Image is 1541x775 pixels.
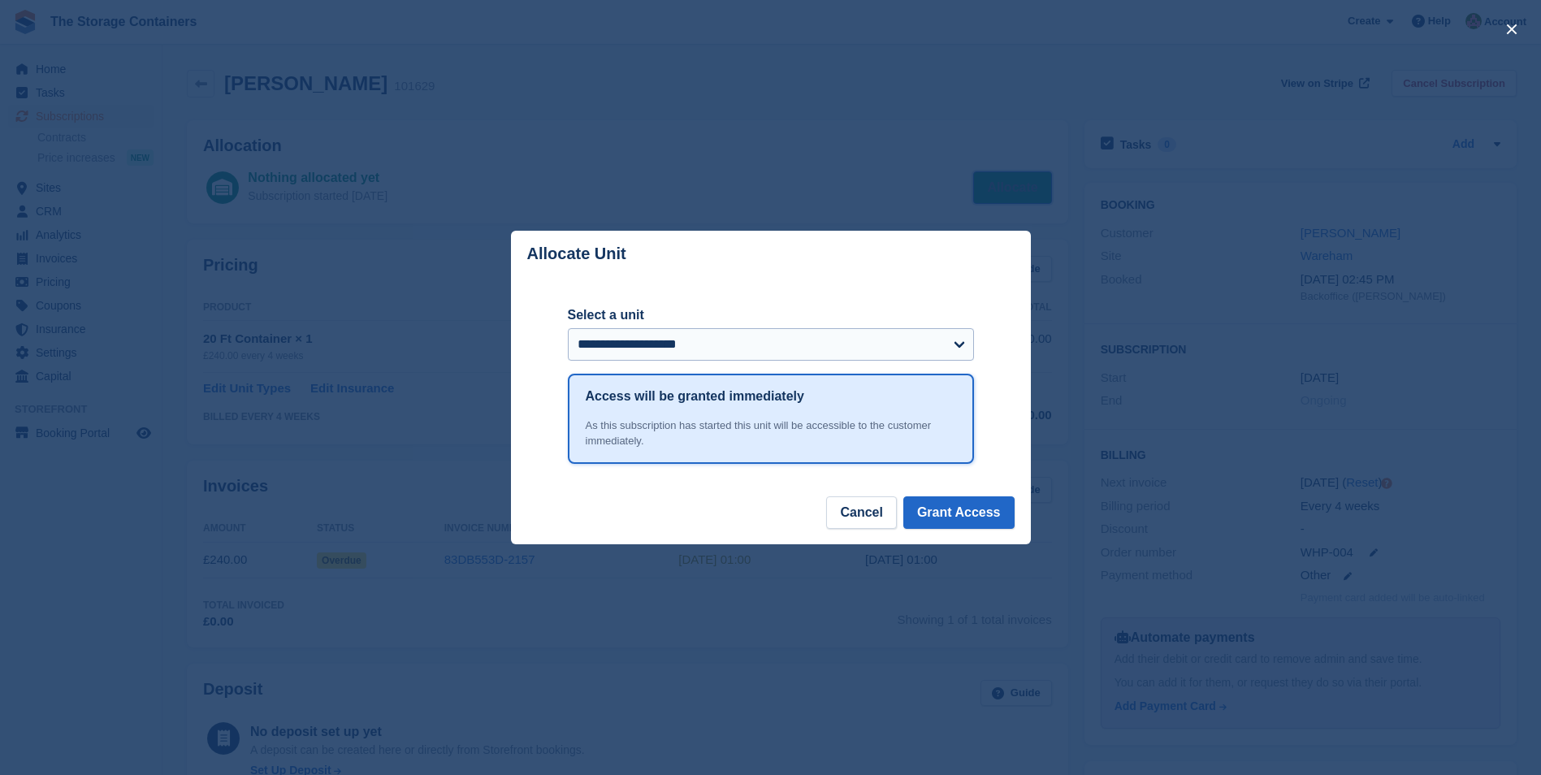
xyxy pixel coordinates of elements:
[568,305,974,325] label: Select a unit
[586,387,804,406] h1: Access will be granted immediately
[1499,16,1525,42] button: close
[826,496,896,529] button: Cancel
[586,418,956,449] div: As this subscription has started this unit will be accessible to the customer immediately.
[527,245,626,263] p: Allocate Unit
[903,496,1015,529] button: Grant Access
